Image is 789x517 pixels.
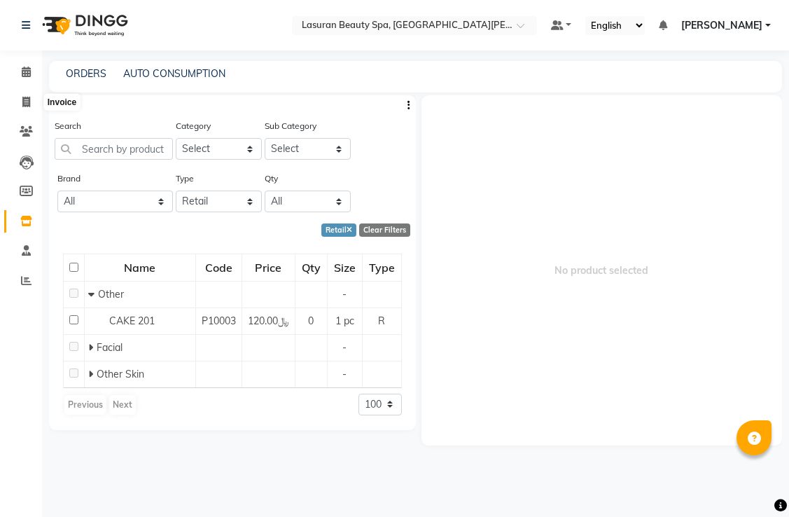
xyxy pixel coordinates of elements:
span: Collapse Row [88,288,98,301]
img: logo [36,6,132,45]
div: Name [85,255,195,280]
span: 0 [308,315,314,327]
span: - [342,368,347,380]
div: Qty [296,255,326,280]
span: Other [98,288,124,301]
label: Sub Category [265,120,316,132]
span: Expand Row [88,341,97,354]
div: Price [243,255,294,280]
span: CAKE 201 [109,315,155,327]
input: Search by product name or code [55,138,173,160]
label: Category [176,120,211,132]
span: 1 pc [335,315,354,327]
a: AUTO CONSUMPTION [123,67,225,80]
span: - [342,288,347,301]
div: Code [197,255,241,280]
span: ﷼120.00 [248,315,289,327]
label: Qty [265,172,278,185]
label: Type [176,172,194,185]
div: Clear Filters [359,223,410,237]
span: R [378,315,385,327]
span: P10003 [202,315,236,327]
div: Type [363,255,400,280]
div: Size [328,255,361,280]
label: Search [55,120,81,132]
span: Expand Row [88,368,97,380]
span: - [342,341,347,354]
label: Brand [57,172,81,185]
div: Invoice [44,94,80,111]
span: Facial [97,341,123,354]
span: Other Skin [97,368,144,380]
span: No product selected [421,95,783,446]
a: ORDERS [66,67,106,80]
iframe: chat widget [730,461,775,503]
span: [PERSON_NAME] [681,18,762,33]
div: Retail [321,223,356,237]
